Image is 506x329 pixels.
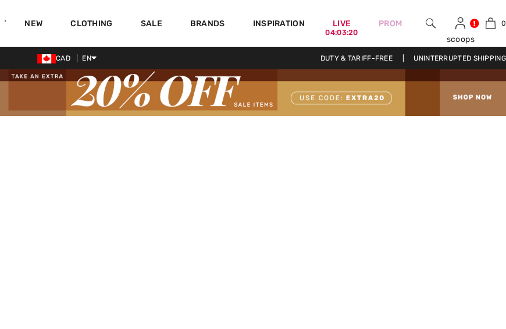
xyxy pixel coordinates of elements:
img: My Info [455,16,465,30]
a: Live04:03:20 [333,17,351,30]
a: Sign In [455,17,465,29]
a: 0 [476,16,505,30]
a: Prom [379,17,402,30]
a: Brands [190,19,225,31]
a: Clothing [70,19,112,31]
div: scoops [446,33,475,45]
span: CAD [37,54,75,62]
span: EN [82,54,97,62]
img: search the website [426,16,436,30]
span: Inspiration [253,19,305,31]
a: Sale [141,19,162,31]
img: Canadian Dollar [37,54,56,63]
a: New [24,19,42,31]
div: 04:03:20 [325,27,358,38]
span: 0 [501,18,506,29]
img: 1ère Avenue [5,9,6,33]
img: My Bag [486,16,496,30]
